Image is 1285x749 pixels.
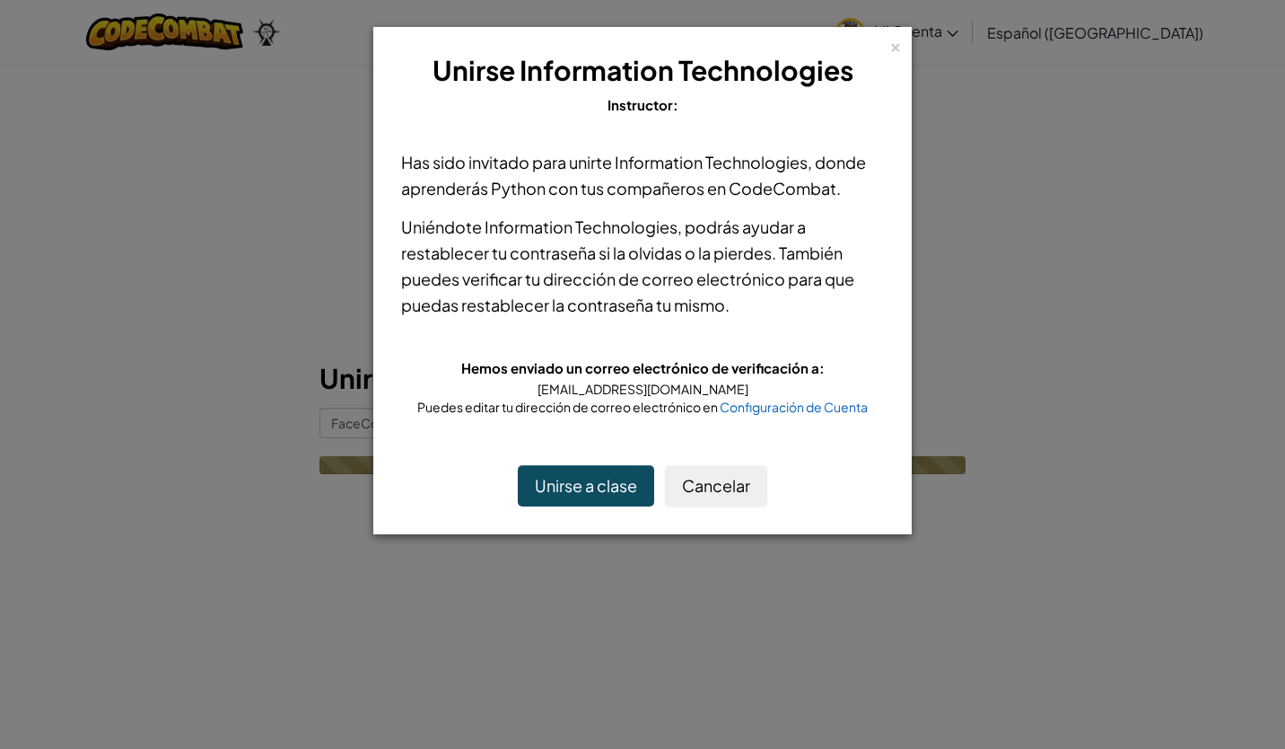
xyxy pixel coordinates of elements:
[665,465,767,507] button: Cancelar
[615,152,808,172] span: Information Technologies
[461,359,825,376] span: Hemos enviado un correo electrónico de verificación a:
[608,96,678,113] span: Instructor:
[491,178,546,198] span: Python
[518,465,654,507] button: Unirse a clase
[720,399,868,415] a: Configuración de Cuenta
[889,35,902,54] div: ×
[485,216,677,237] span: Information Technologies
[520,53,853,87] span: Information Technologies
[677,216,685,237] span: ,
[401,380,884,398] div: [EMAIL_ADDRESS][DOMAIN_NAME]
[401,216,485,237] span: Uniéndote
[546,178,841,198] span: con tus compañeros en CodeCombat.
[433,53,515,87] span: Unirse
[401,152,615,172] span: Has sido invitado para unirte
[417,399,720,415] span: Puedes editar tu dirección de correo electrónico en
